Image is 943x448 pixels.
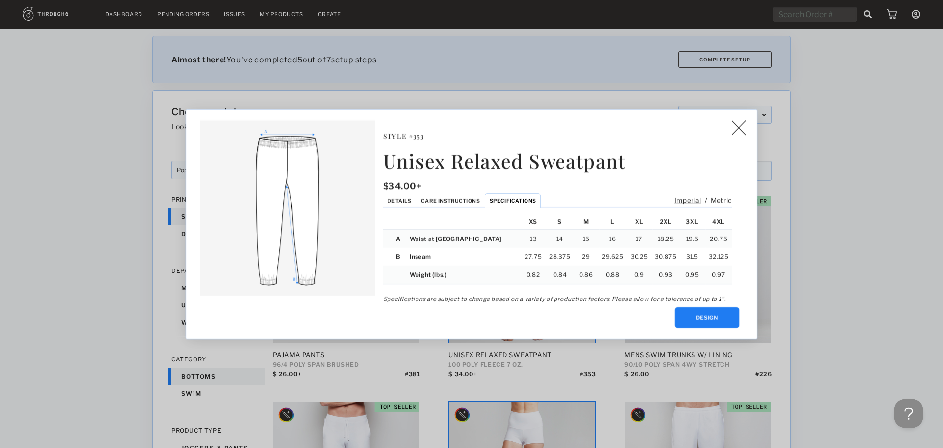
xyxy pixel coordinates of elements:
td: 17 [626,229,652,247]
b: Weight ( lbs. ) [410,271,447,278]
b: 2XL [660,218,672,225]
span: Details [388,197,411,204]
b: M [583,218,589,225]
td: 0.86 [573,266,600,284]
h3: Style # 353 [383,131,732,140]
td: 30.25 [626,247,652,266]
td: 30.875 [652,247,679,266]
td: 20.75 [705,229,732,247]
b: L [610,218,614,225]
div: Metric [711,196,732,204]
td: 0.95 [679,266,705,284]
h1: Unisex Relaxed Sweatpant [383,148,732,173]
td: 14 [547,229,573,247]
td: 27.75 [520,247,547,266]
td: 19.5 [679,229,705,247]
b: Inseam [410,253,431,260]
div: Imperial [674,196,701,204]
td: 0.97 [705,266,732,284]
span: Specifications [490,197,536,204]
div: / [705,196,707,204]
td: 0.88 [599,266,626,284]
span: Care Instructions [421,197,480,204]
b: A [396,235,400,242]
h2: $ 34.00+ [383,180,732,191]
b: 3XL [686,218,698,225]
td: 29 [573,247,600,266]
b: S [557,218,562,225]
img: icon_button_x_thin.7ff7c24d.svg [731,120,746,135]
td: 32.125 [705,247,732,266]
div: Specifications are subject to change based on a variety of production factors. Please allow for a... [383,295,732,302]
b: XL [635,218,643,225]
b: XS [529,218,537,225]
td: 0.84 [547,266,573,284]
td: 0.9 [626,266,652,284]
button: Design [675,307,739,328]
td: 29.625 [599,247,626,266]
b: 4XL [712,218,724,225]
td: 18.25 [652,229,679,247]
td: 28.375 [547,247,573,266]
b: Waist at [GEOGRAPHIC_DATA] [410,235,502,242]
img: 028d02d3-3078-44b0-8127-88db4a91ee03.svg [200,120,375,296]
td: 0.93 [652,266,679,284]
b: B [396,253,400,260]
td: 31.5 [679,247,705,266]
iframe: Toggle Customer Support [894,399,923,428]
td: 0.82 [520,266,547,284]
td: 13 [520,229,547,247]
td: 15 [573,229,600,247]
td: 16 [599,229,626,247]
